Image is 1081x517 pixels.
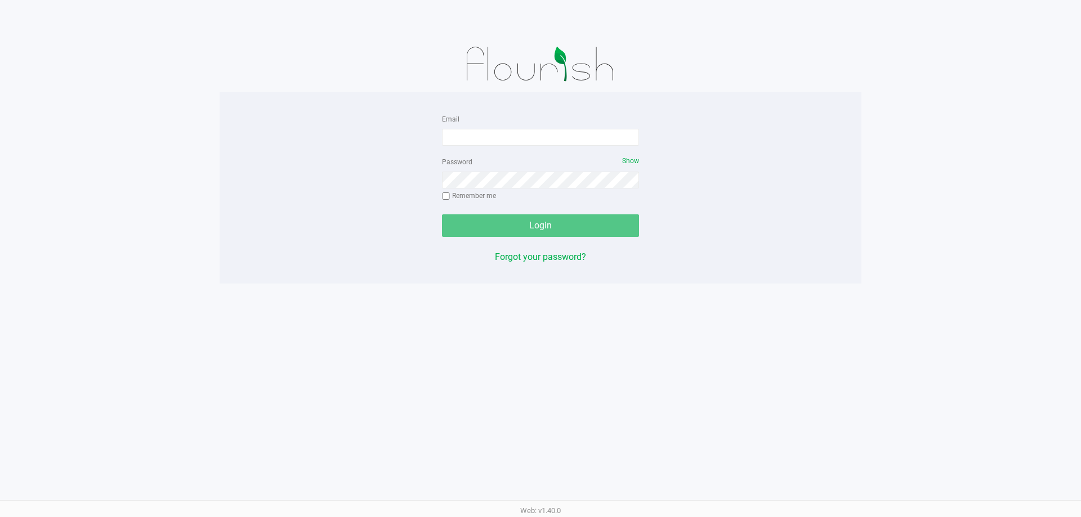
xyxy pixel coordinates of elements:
label: Password [442,157,472,167]
span: Web: v1.40.0 [520,506,561,515]
label: Remember me [442,191,496,201]
button: Forgot your password? [495,250,586,264]
input: Remember me [442,192,450,200]
span: Show [622,157,639,165]
label: Email [442,114,459,124]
